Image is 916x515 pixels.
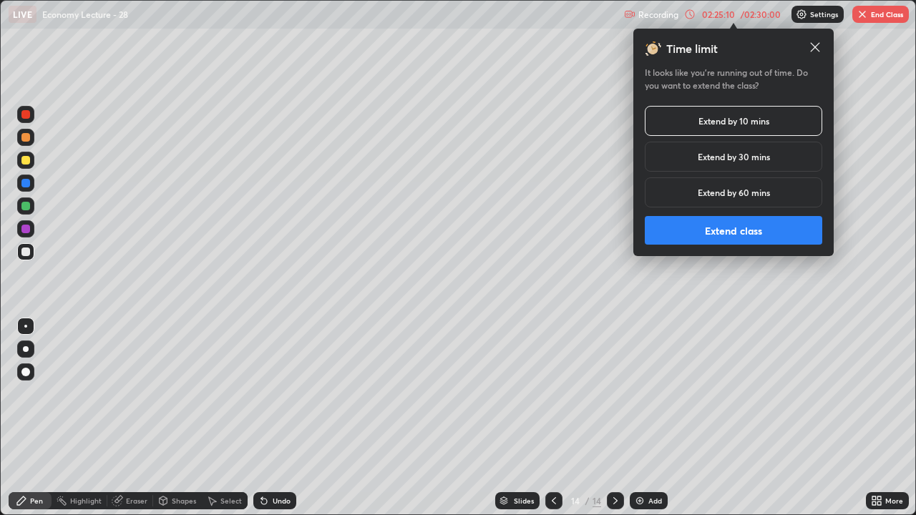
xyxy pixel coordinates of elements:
[514,497,534,504] div: Slides
[30,497,43,504] div: Pen
[666,40,718,57] h3: Time limit
[70,497,102,504] div: Highlight
[810,11,838,18] p: Settings
[220,497,242,504] div: Select
[885,497,903,504] div: More
[648,497,662,504] div: Add
[796,9,807,20] img: class-settings-icons
[852,6,909,23] button: End Class
[172,497,196,504] div: Shapes
[739,10,783,19] div: / 02:30:00
[126,497,147,504] div: Eraser
[645,216,822,245] button: Extend class
[645,66,822,92] h5: It looks like you’re running out of time. Do you want to extend the class?
[585,496,590,505] div: /
[568,496,583,505] div: 14
[698,150,770,163] h5: Extend by 30 mins
[624,9,635,20] img: recording.375f2c34.svg
[13,9,32,20] p: LIVE
[698,10,739,19] div: 02:25:10
[698,186,770,199] h5: Extend by 60 mins
[857,9,868,20] img: end-class-cross
[42,9,128,20] p: Economy Lecture - 28
[698,114,769,127] h5: Extend by 10 mins
[638,9,678,20] p: Recording
[593,494,601,507] div: 14
[273,497,291,504] div: Undo
[634,495,645,506] img: add-slide-button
